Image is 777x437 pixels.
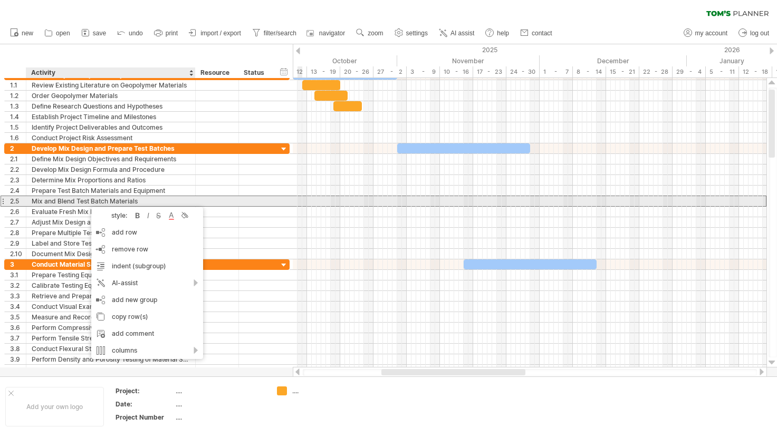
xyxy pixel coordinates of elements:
[176,413,264,422] div: ....
[264,30,296,37] span: filter/search
[56,30,70,37] span: open
[305,26,348,40] a: navigator
[440,66,473,77] div: 10 - 16
[10,154,26,164] div: 2.1
[166,30,178,37] span: print
[540,55,687,66] div: December 2025
[32,80,190,90] div: Review Existing Literature on Geopolymer Materials
[91,292,203,308] div: add new group
[407,66,440,77] div: 3 - 9
[32,323,190,333] div: Perform Compressive Strength Testing of Material Samples
[10,228,26,238] div: 2.8
[10,333,26,343] div: 3.7
[32,259,190,269] div: Conduct Material Sample Testing
[10,238,26,248] div: 2.9
[91,342,203,359] div: columns
[368,30,383,37] span: zoom
[10,365,26,375] div: 3.10
[116,386,174,395] div: Project:
[200,30,241,37] span: import / export
[10,143,26,153] div: 2
[91,275,203,292] div: AI-assist
[736,26,772,40] a: log out
[10,280,26,290] div: 3.2
[250,55,397,66] div: October 2025
[10,207,26,217] div: 2.6
[392,26,431,40] a: settings
[5,387,104,426] div: Add your own logo
[436,26,477,40] a: AI assist
[95,211,132,219] div: style:
[695,30,727,37] span: my account
[244,67,267,78] div: Status
[32,133,190,143] div: Conduct Project Risk Assessment
[10,302,26,312] div: 3.4
[10,217,26,227] div: 2.7
[540,66,573,77] div: 1 - 7
[319,30,345,37] span: navigator
[10,112,26,122] div: 1.4
[7,26,36,40] a: new
[32,249,190,259] div: Document Mix Design and Test Batch Preparation Procedures
[750,30,769,37] span: log out
[10,122,26,132] div: 1.5
[473,66,506,77] div: 17 - 23
[93,30,106,37] span: save
[10,196,26,206] div: 2.5
[10,291,26,301] div: 3.3
[10,259,26,269] div: 3
[79,26,109,40] a: save
[32,122,190,132] div: Identify Project Deliverables and Outcomes
[91,325,203,342] div: add comment
[116,400,174,409] div: Date:
[10,101,26,111] div: 1.3
[10,164,26,174] div: 2.2
[129,30,143,37] span: undo
[32,217,190,227] div: Adjust Mix Design as Needed Based on Initial Results
[10,175,26,185] div: 2.3
[506,66,540,77] div: 24 - 30
[32,291,190,301] div: Retrieve and Prepare Material Samples for Testing
[397,55,540,66] div: November 2025
[22,30,33,37] span: new
[32,280,190,290] div: Calibrate Testing Equipment and Instruments
[114,26,146,40] a: undo
[176,400,264,409] div: ....
[32,164,190,174] div: Develop Mix Design Formula and Procedure
[91,224,203,241] div: add row
[573,66,606,77] div: 8 - 14
[91,258,203,275] div: indent (subgroup)
[10,323,26,333] div: 3.6
[250,26,300,40] a: filter/search
[112,245,148,253] span: remove row
[10,133,26,143] div: 1.6
[31,67,189,78] div: Activity
[32,228,190,238] div: Prepare Multiple Test Batches for Replication
[10,186,26,196] div: 2.4
[32,312,190,322] div: Measure and Record Material Sample Dimensions and Weight
[116,413,174,422] div: Project Number
[517,26,555,40] a: contact
[200,67,233,78] div: Resource
[10,80,26,90] div: 1.1
[292,386,350,395] div: ....
[497,30,509,37] span: help
[32,207,190,217] div: Evaluate Fresh Mix Properties and Workability
[373,66,407,77] div: 27 - 2
[32,238,190,248] div: Label and Store Test Batches for Curing and Testing
[32,154,190,164] div: Define Mix Design Objectives and Requirements
[673,66,706,77] div: 29 - 4
[483,26,512,40] a: help
[32,186,190,196] div: Prepare Test Batch Materials and Equipment
[10,354,26,364] div: 3.9
[353,26,386,40] a: zoom
[307,66,340,77] div: 13 - 19
[706,66,739,77] div: 5 - 11
[32,175,190,185] div: Determine Mix Proportions and Ratios
[32,196,190,206] div: Mix and Blend Test Batch Materials
[32,143,190,153] div: Develop Mix Design and Prepare Test Batches
[176,386,264,395] div: ....
[32,302,190,312] div: Conduct Visual Examination and Inspection of Material Samples
[681,26,731,40] a: my account
[32,270,190,280] div: Prepare Testing Equipment and Instruments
